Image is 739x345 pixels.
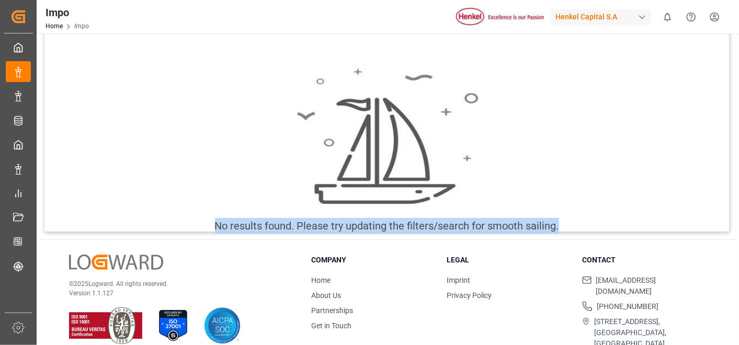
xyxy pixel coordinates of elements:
[597,301,658,312] span: [PHONE_NUMBER]
[204,307,241,344] img: AICPA SOC
[582,255,704,266] h3: Contact
[447,255,569,266] h3: Legal
[311,276,331,284] a: Home
[447,276,470,284] a: Imprint
[69,289,285,298] p: Version 1.1.127
[447,291,492,300] a: Privacy Policy
[311,321,351,330] a: Get in Touch
[69,255,163,270] img: Logward Logo
[311,306,353,315] a: Partnerships
[656,5,679,29] button: show 0 new notifications
[69,307,142,344] img: ISO 9001 & ISO 14001 Certification
[551,7,656,27] button: Henkel Capital S.A
[295,67,479,205] img: smooth_sailing.jpeg
[551,9,652,25] div: Henkel Capital S.A
[155,307,191,344] img: ISO 27001 Certification
[69,279,285,289] p: © 2025 Logward. All rights reserved.
[311,291,341,300] a: About Us
[46,5,89,20] div: Impo
[311,255,434,266] h3: Company
[456,8,544,26] img: Henkel%20logo.jpg_1689854090.jpg
[596,275,704,297] span: [EMAIL_ADDRESS][DOMAIN_NAME]
[215,218,559,234] div: No results found. Please try updating the filters/search for smooth sailing.
[679,5,703,29] button: Help Center
[46,22,63,30] a: Home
